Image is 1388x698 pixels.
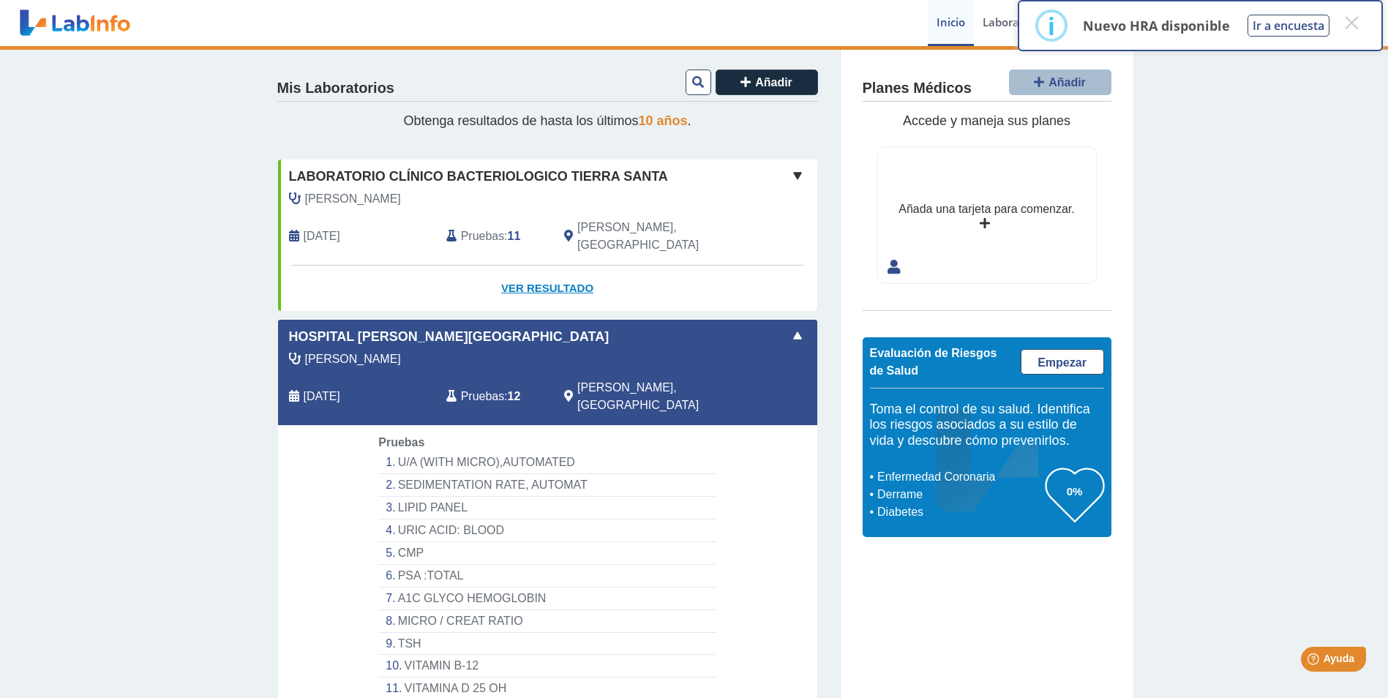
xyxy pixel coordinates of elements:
h5: Toma el control de su salud. Identifica los riesgos asociados a su estilo de vida y descubre cómo... [870,402,1104,449]
span: Villalba, PR [577,219,739,254]
iframe: Help widget launcher [1258,641,1372,682]
span: Empezar [1038,356,1087,369]
span: Pruebas [378,436,424,449]
div: Añada una tarjeta para comenzar. [899,200,1074,218]
h4: Mis Laboratorios [277,80,394,97]
span: Pruebas [461,228,504,245]
li: PSA :TOTAL [378,565,716,588]
a: Ver Resultado [278,266,817,312]
li: A1C GLYCO HEMOGLOBIN [378,588,716,610]
span: Pruebas [461,388,504,405]
h4: Planes Médicos [863,80,972,97]
li: Enfermedad Coronaria [874,468,1046,486]
span: 2025-09-15 [304,388,340,405]
li: Derrame [874,486,1046,503]
b: 11 [508,230,521,242]
span: 10 años [639,113,688,128]
button: Ir a encuesta [1248,15,1329,37]
li: Diabetes [874,503,1046,521]
li: VITAMIN B-12 [378,655,716,678]
div: : [435,379,553,414]
button: Añadir [716,70,818,95]
div: : [435,219,553,254]
h3: 0% [1046,482,1104,500]
span: Hospital [PERSON_NAME][GEOGRAPHIC_DATA] [289,327,609,347]
span: Negron Rivera, Ramon [305,350,401,368]
li: MICRO / CREAT RATIO [378,610,716,633]
span: Añadir [755,76,792,89]
span: Ponce, PR [577,379,739,414]
button: Close this dialog [1338,10,1365,36]
span: Laboratorio Clínico Bacteriologico Tierra Santa [289,167,668,187]
span: Cortes Torres, Vanessa [305,190,401,208]
li: CMP [378,542,716,565]
span: Evaluación de Riesgos de Salud [870,347,997,377]
b: 12 [508,390,521,402]
li: URIC ACID: BLOOD [378,519,716,542]
span: 2023-03-29 [304,228,340,245]
li: SEDIMENTATION RATE, AUTOMAT [378,474,716,497]
a: Empezar [1021,349,1104,375]
span: Accede y maneja sus planes [903,113,1070,128]
div: i [1048,12,1055,39]
span: Obtenga resultados de hasta los últimos . [403,113,691,128]
span: Añadir [1048,76,1086,89]
li: TSH [378,633,716,656]
li: U/A (WITH MICRO),AUTOMATED [378,451,716,474]
p: Nuevo HRA disponible [1083,17,1230,34]
button: Añadir [1009,70,1111,95]
li: LIPID PANEL [378,497,716,519]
